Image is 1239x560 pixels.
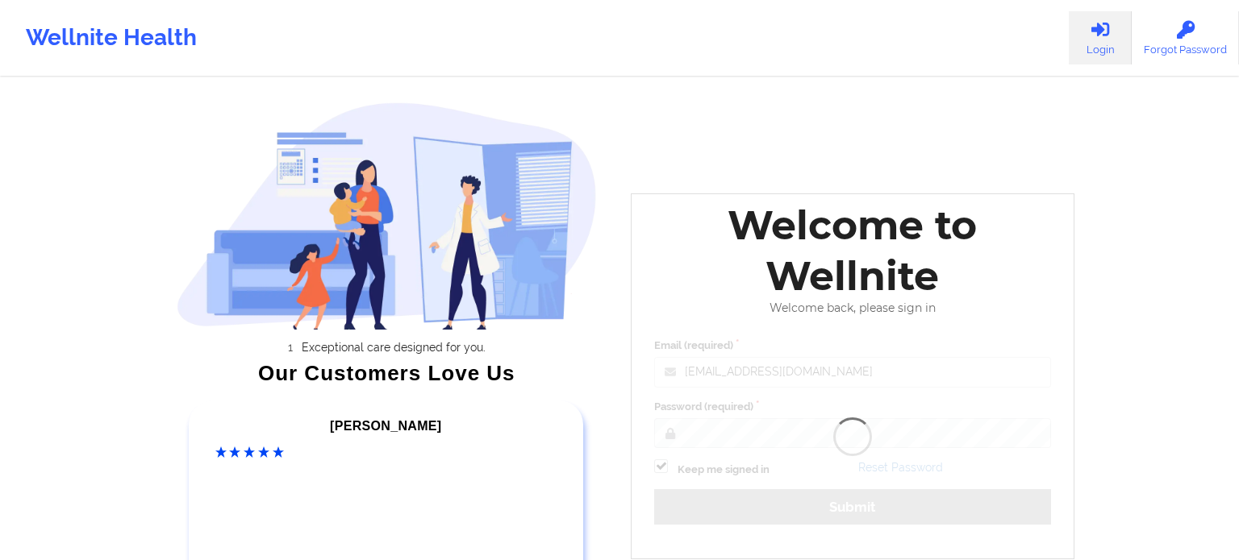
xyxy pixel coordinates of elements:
[177,102,598,330] img: wellnite-auth-hero_200.c722682e.png
[330,419,441,433] span: [PERSON_NAME]
[643,200,1062,301] div: Welcome to Wellnite
[1069,11,1132,64] a: Login
[177,365,598,381] div: Our Customers Love Us
[643,301,1062,315] div: Welcome back, please sign in
[1132,11,1239,64] a: Forgot Password
[190,341,597,354] li: Exceptional care designed for you.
